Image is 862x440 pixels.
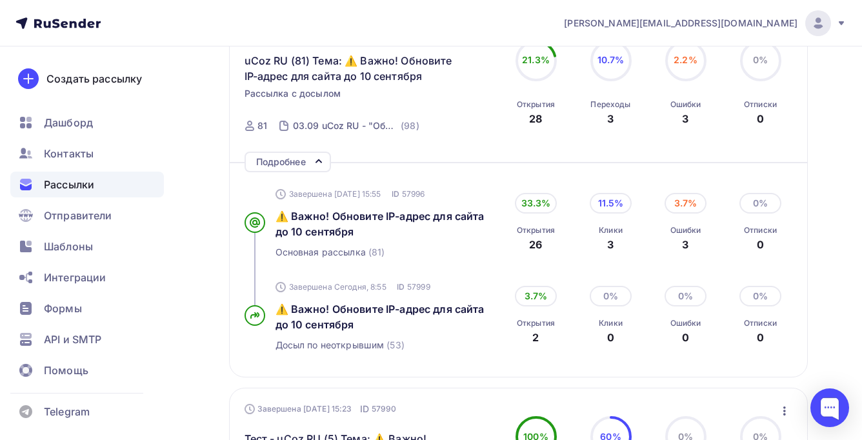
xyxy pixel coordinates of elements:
div: 28 [529,111,542,126]
a: Рассылки [10,172,164,197]
span: 57996 [402,188,425,199]
div: 26 [517,237,555,252]
div: (98) [401,119,419,132]
span: Помощь [44,363,88,378]
span: 21.3% [522,54,550,65]
div: 0% [739,286,781,306]
span: 0% [753,54,768,65]
span: ⚠️ Важно! Обновите IP-адрес для сайта до 10 сентября [276,303,485,331]
div: Подробнее [256,154,306,170]
div: Клики [599,225,623,235]
span: [PERSON_NAME][EMAIL_ADDRESS][DOMAIN_NAME] [564,17,797,30]
span: Досыл по неоткрывшим [276,339,385,352]
div: 81 [257,119,267,132]
a: ⚠️ Важно! Обновите IP-адрес для сайта до 10 сентября [276,208,494,239]
span: uCoz RU (81) Тема: ⚠️ Важно! Обновите IP-адрес для сайта до 10 сентября [245,53,466,84]
div: Клики [599,318,623,328]
div: 33.3% [515,193,557,214]
div: 0 [670,330,701,345]
div: 0% [739,193,781,214]
div: 2 [517,330,555,345]
div: 3 [607,111,614,126]
div: Открытия [517,225,555,235]
div: 3 [599,237,623,252]
div: Отписки [744,318,777,328]
div: Отписки [744,99,777,110]
div: Ошибки [670,99,701,110]
span: (53) [386,339,405,352]
div: Ошибки [670,318,701,328]
div: 0 [744,237,777,252]
span: Telegram [44,404,90,419]
span: ID [397,281,405,294]
div: Открытия [517,99,555,110]
div: Открытия [517,318,555,328]
span: Контакты [44,146,94,161]
a: 03.09 uCoz RU - "Обновите IP-адрес для сайта" (98) [292,115,421,136]
div: Отписки [744,225,777,235]
span: Завершена [DATE] 15:55 [289,188,381,199]
span: Завершена Сегодня, 8:55 [289,281,386,292]
div: 11.5% [590,193,632,214]
div: 3 [670,237,701,252]
span: (81) [368,246,385,259]
a: ⚠️ Важно! Обновите IP-адрес для сайта до 10 сентября [276,301,494,332]
div: 3.7% [515,286,557,306]
span: Основная рассылка [276,246,366,259]
div: Создать рассылку [46,71,142,86]
span: Интеграции [44,270,106,285]
div: 0 [744,330,777,345]
div: 0% [590,286,632,306]
div: 0 [599,330,623,345]
div: 3 [682,111,688,126]
a: [PERSON_NAME][EMAIL_ADDRESS][DOMAIN_NAME] [564,10,847,36]
a: Контакты [10,141,164,166]
span: Рассылка с досылом [245,87,341,100]
div: 3.7% [665,193,707,214]
a: Шаблоны [10,234,164,259]
span: ⚠️ Важно! Обновите IP-адрес для сайта до 10 сентября [276,210,485,238]
span: API и SMTP [44,332,101,347]
div: 03.09 uCoz RU - "Обновите IP-адрес для сайта" [293,119,398,132]
span: Дашборд [44,115,93,130]
span: Шаблоны [44,239,93,254]
span: ID [360,403,369,415]
span: 57990 [372,403,397,415]
span: ID [392,188,399,201]
div: 0% [665,286,707,306]
a: Дашборд [10,110,164,135]
div: Ошибки [670,225,701,235]
div: Завершена [DATE] 15:23 [245,403,397,415]
a: Отправители [10,203,164,228]
div: 0 [757,111,764,126]
span: 2.2% [674,54,697,65]
span: Отправители [44,208,112,223]
div: Переходы [590,99,630,110]
span: Формы [44,301,82,316]
a: Формы [10,295,164,321]
span: 10.7% [597,54,625,65]
span: Рассылки [44,177,94,192]
span: 57999 [407,281,430,292]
